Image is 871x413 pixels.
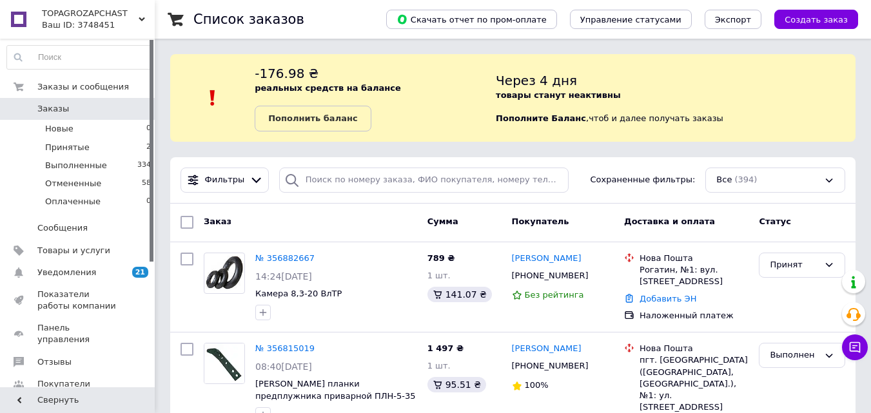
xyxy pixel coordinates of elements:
div: [PHONE_NUMBER] [509,358,591,374]
span: 08:40[DATE] [255,361,312,372]
img: Фото товару [204,343,244,383]
div: Нова Пошта [640,343,749,354]
span: Заказы и сообщения [37,81,129,93]
span: Сохраненные фильтры: [591,174,696,186]
button: Чат с покупателем [842,334,868,360]
div: 95.51 ₴ [427,377,486,392]
div: Ваш ID: 3748451 [42,19,155,31]
div: Выполнен [770,349,819,362]
b: товары станут неактивны [496,90,621,100]
b: Пополнить баланс [268,113,357,123]
b: реальных средств на балансе [255,83,401,93]
span: Сумма [427,216,458,226]
span: 14:24[DATE] [255,271,312,282]
span: Через 4 дня [496,73,577,88]
span: Доставка и оплата [624,216,715,226]
button: Скачать отчет по пром-оплате [386,10,557,29]
span: Выполненные [45,160,107,171]
span: Покупатели [37,378,90,390]
span: 1 497 ₴ [427,343,464,353]
span: 21 [132,267,148,278]
a: № 356815019 [255,343,315,353]
span: 789 ₴ [427,253,455,263]
a: Пополнить баланс [255,106,371,131]
span: Уведомления [37,267,96,278]
span: Скачать отчет по пром-оплате [396,14,547,25]
span: Показатели работы компании [37,289,119,312]
b: Пополните Баланс [496,113,586,123]
div: , чтоб и далее получать заказы [496,64,856,131]
span: (394) [734,175,757,184]
div: Принят [770,258,819,272]
a: Добавить ЭН [640,294,696,303]
span: Заказы [37,103,69,115]
span: TOPAGROZAPCHAST [42,8,139,19]
span: 1 шт. [427,271,451,280]
span: Экспорт [715,15,751,24]
div: Рогатин, №1: вул. [STREET_ADDRESS] [640,264,749,287]
span: Покупатель [512,216,569,226]
span: Оплаченные [45,196,101,207]
span: Статус [759,216,791,226]
div: 141.07 ₴ [427,287,492,302]
span: 1 шт. [427,361,451,370]
h1: Список заказов [193,12,304,27]
div: [PHONE_NUMBER] [509,267,591,284]
input: Поиск [7,46,152,69]
span: Новые [45,123,73,135]
div: Наложенный платеж [640,310,749,322]
span: 2 [146,142,151,153]
div: Нова Пошта [640,253,749,264]
input: Поиск по номеру заказа, ФИО покупателя, номеру телефона, Email, номеру накладной [279,168,569,193]
span: Принятые [45,142,90,153]
a: № 356882667 [255,253,315,263]
button: Экспорт [705,10,761,29]
span: Панель управления [37,322,119,345]
span: 0 [146,123,151,135]
div: пгт. [GEOGRAPHIC_DATA] ([GEOGRAPHIC_DATA], [GEOGRAPHIC_DATA].), №1: ул. [STREET_ADDRESS] [640,354,749,413]
a: [PERSON_NAME] [512,343,582,355]
span: 100% [525,380,549,390]
span: Заказ [204,216,231,226]
span: Все [716,174,732,186]
a: Создать заказ [761,14,858,24]
span: Сообщения [37,222,88,234]
a: [PERSON_NAME] [512,253,582,265]
span: Управление статусами [580,15,681,24]
span: 334 [137,160,151,171]
span: 58 [142,178,151,189]
span: Отзывы [37,356,72,368]
a: Камера 8,3-20 ВлТР [255,289,342,298]
span: Без рейтинга [525,290,584,300]
span: Товары и услуги [37,245,110,256]
img: Фото товару [204,256,244,291]
a: Фото товару [204,253,245,294]
span: Отмененные [45,178,101,189]
a: Фото товару [204,343,245,384]
span: Фильтры [205,174,245,186]
button: Создать заказ [774,10,858,29]
span: Создать заказ [785,15,848,24]
button: Управление статусами [570,10,692,29]
img: :exclamation: [203,88,222,108]
span: -176.98 ₴ [255,66,318,81]
a: [PERSON_NAME] планки предплужника приварной ПЛН-5-35 [255,379,416,401]
span: 0 [146,196,151,207]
